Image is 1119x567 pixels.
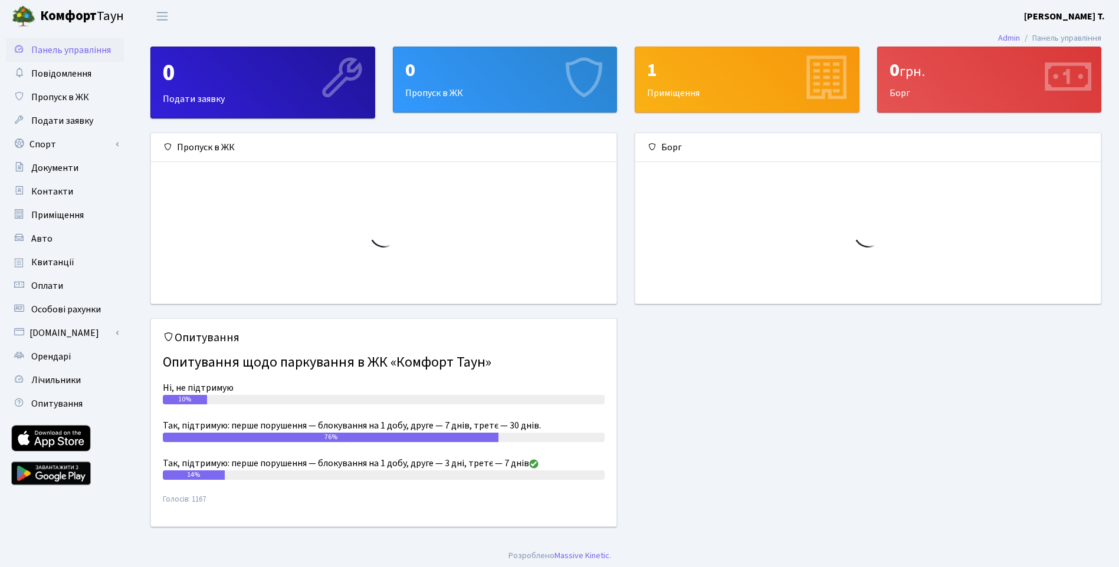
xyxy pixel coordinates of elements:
[31,67,91,80] span: Повідомлення
[31,303,101,316] span: Особові рахунки
[163,418,605,433] div: Так, підтримую: перше порушення — блокування на 1 добу, друге — 7 днів, третє — 30 днів.
[147,6,177,26] button: Переключити навігацію
[635,47,859,113] a: 1Приміщення
[1024,10,1105,23] b: [PERSON_NAME] Т.
[31,114,93,127] span: Подати заявку
[890,59,1090,81] div: 0
[163,395,207,404] div: 10%
[163,494,605,515] small: Голосів: 1167
[1020,32,1101,45] li: Панель управління
[31,161,78,174] span: Документи
[163,59,363,87] div: 0
[31,185,73,198] span: Контакти
[6,368,124,392] a: Лічильники
[6,38,124,62] a: Панель управління
[6,321,124,345] a: [DOMAIN_NAME]
[151,47,375,118] div: Подати заявку
[6,392,124,416] a: Опитування
[163,331,605,345] h5: Опитування
[6,345,124,368] a: Орендарі
[647,59,847,81] div: 1
[31,209,84,222] span: Приміщення
[163,381,605,395] div: Ні, не підтримую
[554,549,609,562] a: Massive Kinetic
[6,298,124,321] a: Особові рахунки
[980,26,1119,51] nav: breadcrumb
[40,6,97,25] b: Комфорт
[31,374,81,387] span: Лічильники
[31,279,63,292] span: Оплати
[6,133,124,156] a: Спорт
[40,6,124,27] span: Таун
[6,274,124,298] a: Оплати
[635,47,859,112] div: Приміщення
[31,44,111,57] span: Панель управління
[878,47,1101,112] div: Борг
[12,5,35,28] img: logo.png
[900,61,925,82] span: грн.
[163,350,605,376] h4: Опитування щодо паркування в ЖК «Комфорт Таун»
[393,47,618,113] a: 0Пропуск в ЖК
[6,227,124,250] a: Авто
[31,91,89,104] span: Пропуск в ЖК
[6,85,124,109] a: Пропуск в ЖК
[31,232,52,245] span: Авто
[393,47,617,112] div: Пропуск в ЖК
[6,156,124,180] a: Документи
[163,433,498,442] div: 76%
[151,133,616,162] div: Пропуск в ЖК
[163,470,225,480] div: 14%
[508,549,611,562] div: Розроблено .
[6,203,124,227] a: Приміщення
[31,256,74,269] span: Квитанції
[635,133,1101,162] div: Борг
[6,62,124,85] a: Повідомлення
[1024,9,1105,24] a: [PERSON_NAME] Т.
[31,350,71,363] span: Орендарі
[998,32,1020,44] a: Admin
[6,109,124,133] a: Подати заявку
[6,180,124,203] a: Контакти
[405,59,605,81] div: 0
[163,456,605,470] div: Так, підтримую: перше порушення — блокування на 1 добу, друге — 3 дні, третє — 7 днів
[6,250,124,274] a: Квитанції
[31,397,83,410] span: Опитування
[150,47,375,118] a: 0Подати заявку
